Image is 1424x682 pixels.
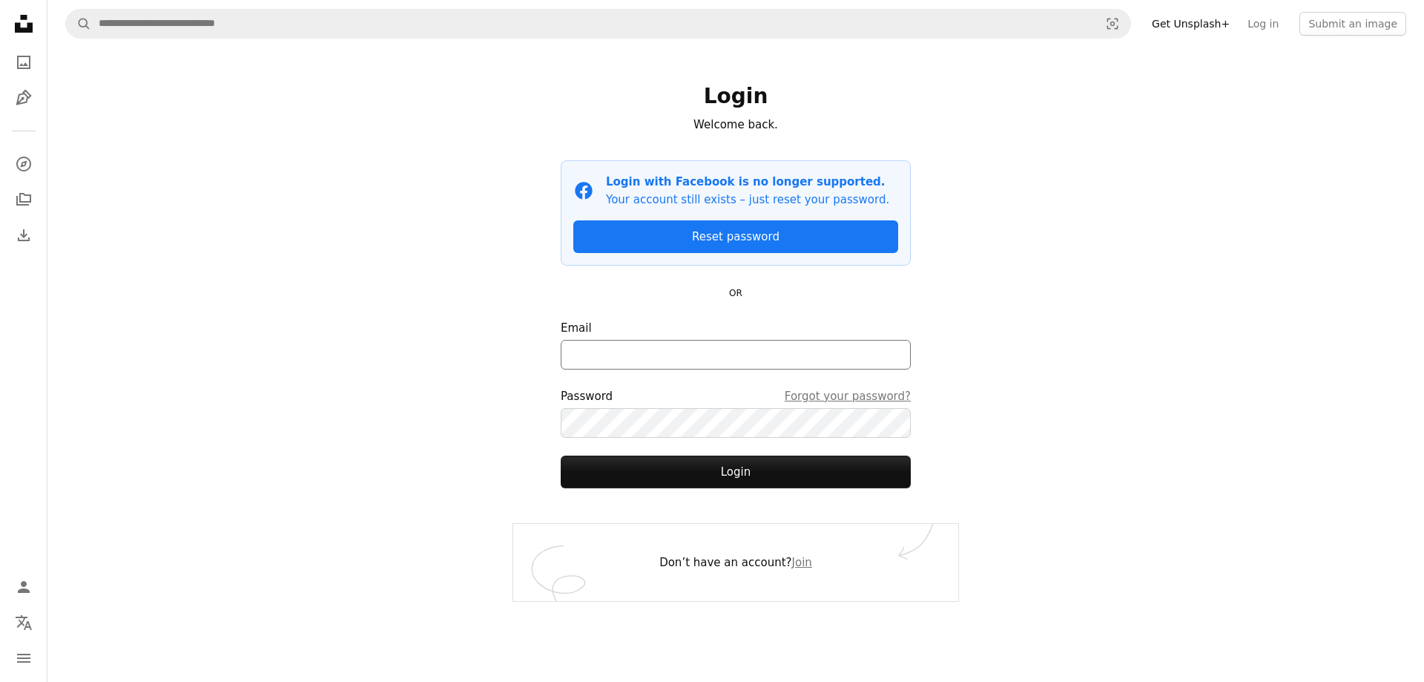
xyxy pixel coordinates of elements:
input: PasswordForgot your password? [561,408,911,438]
p: Login with Facebook is no longer supported. [606,173,889,191]
a: Download History [9,220,39,250]
button: Menu [9,643,39,673]
a: Reset password [573,220,898,253]
a: Photos [9,47,39,77]
h1: Login [561,83,911,110]
div: Don’t have an account? [513,524,958,601]
p: Welcome back. [561,116,911,134]
p: Your account still exists – just reset your password. [606,191,889,209]
div: Password [561,387,911,405]
a: Log in [1239,12,1288,36]
button: Language [9,608,39,637]
button: Visual search [1095,10,1130,38]
a: Illustrations [9,83,39,113]
a: Home — Unsplash [9,9,39,42]
label: Email [561,319,911,370]
button: Login [561,456,911,488]
a: Join [792,556,812,569]
a: Log in / Sign up [9,572,39,602]
form: Find visuals sitewide [65,9,1131,39]
a: Explore [9,149,39,179]
input: Email [561,340,911,370]
button: Submit an image [1299,12,1406,36]
a: Forgot your password? [785,387,911,405]
small: OR [729,288,742,298]
a: Collections [9,185,39,214]
button: Search Unsplash [66,10,91,38]
a: Get Unsplash+ [1143,12,1239,36]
